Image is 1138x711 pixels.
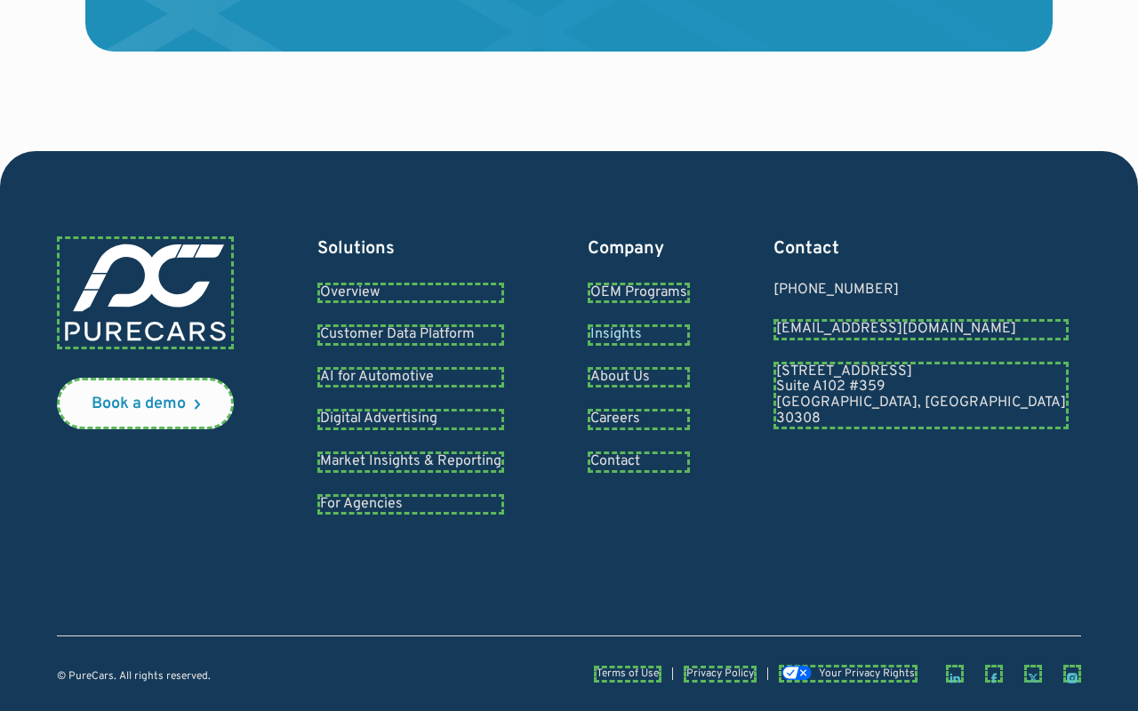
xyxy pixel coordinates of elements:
div: Company [588,236,690,261]
a: Twitter X page [1024,665,1042,683]
div: Contact [773,236,1069,261]
a: Facebook page [985,665,1003,683]
a: Overview [317,283,504,304]
div: © PureCars. All rights reserved. [57,671,211,683]
a: LinkedIn page [946,665,964,683]
a: Digital Advertising [317,409,504,430]
a: Careers [588,409,690,430]
a: Terms of Use [594,666,661,683]
a: For Agencies [317,494,504,515]
a: AI for Automotive [317,367,504,388]
a: [STREET_ADDRESS]Suite A102 #359[GEOGRAPHIC_DATA], [GEOGRAPHIC_DATA]30308 [773,362,1069,429]
a: Insights [588,324,690,346]
a: Market Insights & Reporting [317,451,504,473]
a: About Us [588,367,690,388]
img: purecars logo [60,239,231,347]
a: Your Privacy Rights [779,665,918,683]
a: Email us [773,319,1069,340]
a: Customer Data Platform [317,324,504,346]
div: Your Privacy Rights [819,668,915,680]
div: [PHONE_NUMBER] [773,283,1069,299]
a: Book a demo [57,378,234,429]
a: Contact [588,451,690,473]
a: Instagram page [1063,665,1081,683]
a: OEM Programs [588,283,690,304]
div: Book a demo [92,396,186,412]
a: Privacy Policy [684,666,757,683]
div: Solutions [317,236,504,261]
